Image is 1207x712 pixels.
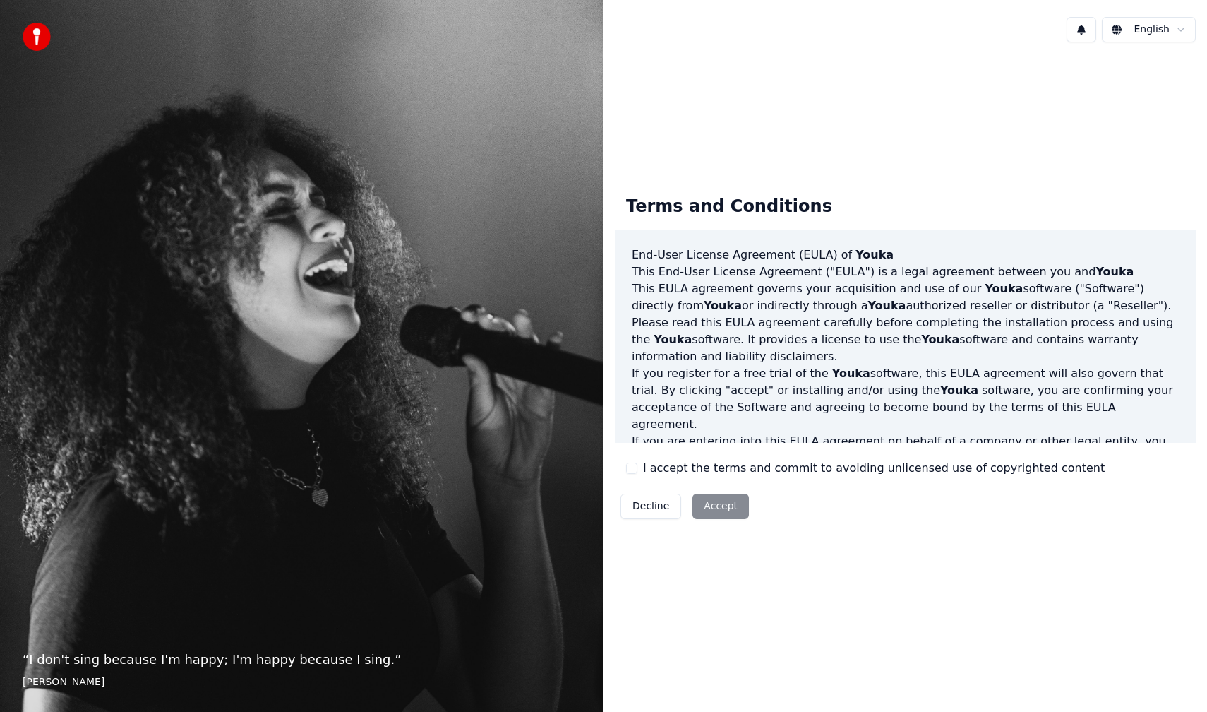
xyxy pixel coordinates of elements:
[632,247,1179,263] h3: End-User License Agreement (EULA) of
[832,367,870,380] span: Youka
[23,650,581,670] p: “ I don't sing because I'm happy; I'm happy because I sing. ”
[23,675,581,689] footer: [PERSON_NAME]
[1095,265,1134,278] span: Youka
[867,299,906,312] span: Youka
[632,314,1179,365] p: Please read this EULA agreement carefully before completing the installation process and using th...
[985,282,1023,295] span: Youka
[643,460,1105,477] label: I accept the terms and commit to avoiding unlicensed use of copyrighted content
[620,494,681,519] button: Decline
[921,333,959,346] span: Youka
[855,248,894,261] span: Youka
[704,299,742,312] span: Youka
[615,184,843,230] div: Terms and Conditions
[632,365,1179,433] p: If you register for a free trial of the software, this EULA agreement will also govern that trial...
[632,263,1179,280] p: This End-User License Agreement ("EULA") is a legal agreement between you and
[940,384,978,397] span: Youka
[632,280,1179,314] p: This EULA agreement governs your acquisition and use of our software ("Software") directly from o...
[23,23,51,51] img: youka
[632,433,1179,518] p: If you are entering into this EULA agreement on behalf of a company or other legal entity, you re...
[654,333,692,346] span: Youka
